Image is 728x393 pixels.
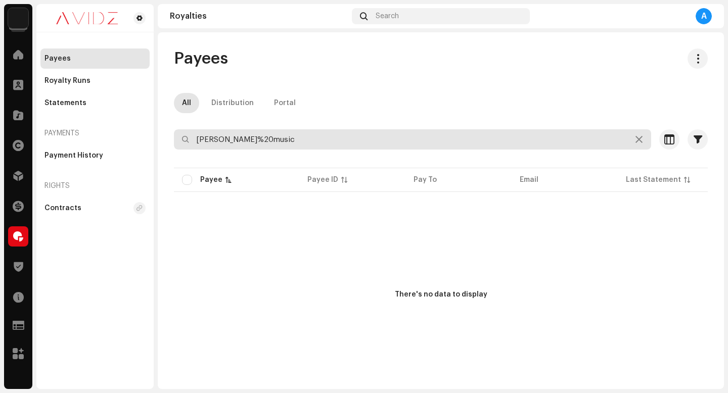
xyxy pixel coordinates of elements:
[40,121,150,145] re-a-nav-header: Payments
[174,48,228,69] span: Payees
[40,71,150,91] re-m-nav-item: Royalty Runs
[44,152,103,160] div: Payment History
[40,174,150,198] re-a-nav-header: Rights
[211,93,254,113] div: Distribution
[170,12,348,20] div: Royalties
[44,55,71,63] div: Payees
[40,198,150,218] re-m-nav-item: Contracts
[395,289,487,300] div: There's no data to display
[44,77,90,85] div: Royalty Runs
[44,12,129,24] img: 0c631eef-60b6-411a-a233-6856366a70de
[182,93,191,113] div: All
[44,99,86,107] div: Statements
[8,8,28,28] img: 10d72f0b-d06a-424f-aeaa-9c9f537e57b6
[274,93,296,113] div: Portal
[40,93,150,113] re-m-nav-item: Statements
[44,204,81,212] div: Contracts
[696,8,712,24] div: A
[40,48,150,69] re-m-nav-item: Payees
[174,129,651,150] input: Search
[40,145,150,166] re-m-nav-item: Payment History
[376,12,399,20] span: Search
